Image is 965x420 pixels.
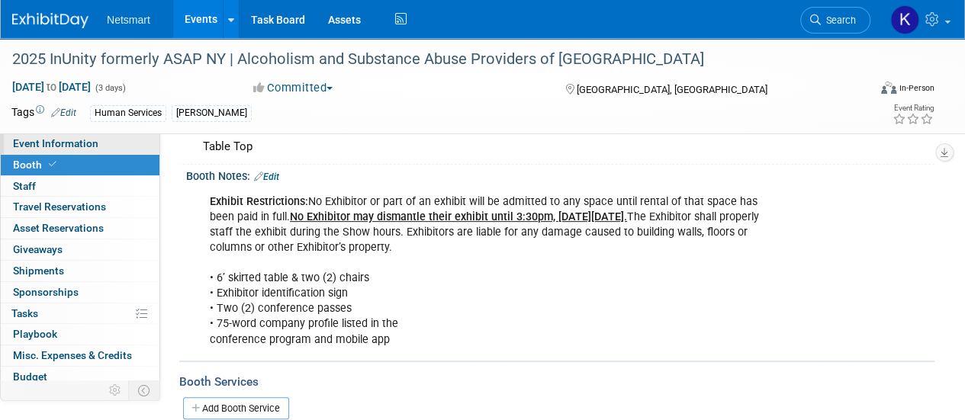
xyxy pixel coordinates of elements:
a: Event Information [1,133,159,154]
span: Shipments [13,265,64,277]
img: Kaitlyn Woicke [890,5,919,34]
span: to [44,81,59,93]
a: Staff [1,176,159,197]
span: [DATE] [DATE] [11,80,92,94]
a: Travel Reservations [1,197,159,217]
div: In-Person [899,82,934,94]
i: Booth reservation complete [49,160,56,168]
b: Exhibit Restrictions: [210,195,308,208]
img: ExhibitDay [12,13,88,28]
img: Format-Inperson.png [881,82,896,94]
span: Booth [13,159,60,171]
a: Edit [51,107,76,118]
td: Personalize Event Tab Strip [102,380,129,400]
td: Toggle Event Tabs [129,380,160,400]
span: Sponsorships [13,286,79,298]
a: Booth [1,155,159,175]
a: Shipments [1,261,159,281]
a: Giveaways [1,239,159,260]
div: Event Rating [893,104,934,112]
button: Committed [248,80,339,96]
span: Asset Reservations [13,222,104,234]
div: Human Services [90,105,166,121]
span: Playbook [13,328,57,340]
u: No Exhibitor may dismantle their exhibit until 3:30pm, [DATE][DATE]. [290,210,627,223]
span: Budget [13,370,47,383]
div: Event Format [799,79,934,102]
a: Sponsorships [1,282,159,303]
a: Search [800,7,870,34]
span: [GEOGRAPHIC_DATA], [GEOGRAPHIC_DATA] [576,84,767,95]
span: Misc. Expenses & Credits [13,349,132,361]
span: Giveaways [13,243,63,255]
a: Asset Reservations [1,218,159,239]
a: Misc. Expenses & Credits [1,345,159,366]
div: Table Top [198,135,923,159]
div: Booth Notes: [186,165,934,184]
span: Netsmart [107,14,150,26]
span: Tasks [11,307,38,319]
a: Edit [254,172,279,182]
div: [PERSON_NAME] [172,105,252,121]
td: Tags [11,104,76,122]
div: No Exhibitor or part of an exhibit will be admitted to any space until rental of that space has b... [199,187,786,355]
span: Staff [13,180,36,192]
a: Tasks [1,303,159,324]
div: 2025 InUnity formerly ASAP NY | Alcoholism and Substance Abuse Providers of [GEOGRAPHIC_DATA] [7,46,856,73]
a: Playbook [1,324,159,345]
a: Add Booth Service [183,397,289,419]
span: Travel Reservations [13,200,106,213]
div: Booth Services [179,374,934,390]
a: Budget [1,367,159,387]
span: (3 days) [94,83,126,93]
span: Search [821,14,856,26]
span: Event Information [13,137,98,149]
